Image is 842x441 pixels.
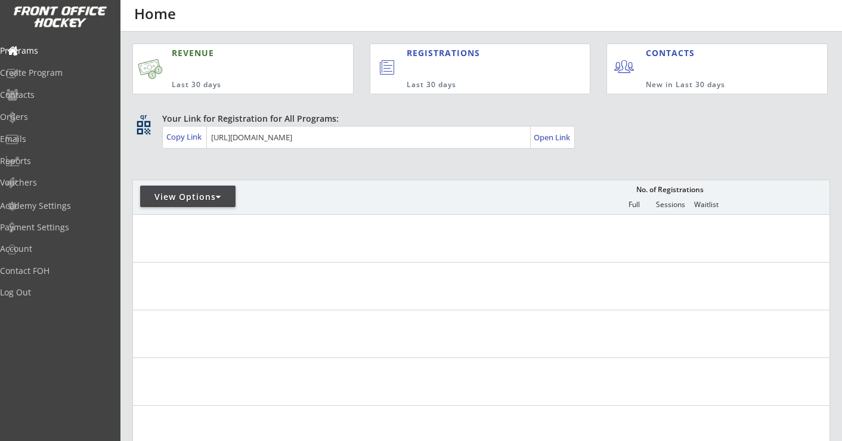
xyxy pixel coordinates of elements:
[407,47,537,59] div: REGISTRATIONS
[688,201,724,209] div: Waitlist
[534,132,571,143] div: Open Link
[140,191,236,203] div: View Options
[172,80,298,90] div: Last 30 days
[616,201,652,209] div: Full
[534,129,571,146] a: Open Link
[646,80,772,90] div: New in Last 30 days
[633,186,707,194] div: No. of Registrations
[136,113,150,121] div: qr
[652,201,688,209] div: Sessions
[172,47,298,59] div: REVENUE
[162,113,793,125] div: Your Link for Registration for All Programs:
[407,80,541,90] div: Last 30 days
[646,47,700,59] div: CONTACTS
[135,119,153,137] button: qr_code
[166,131,204,142] div: Copy Link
